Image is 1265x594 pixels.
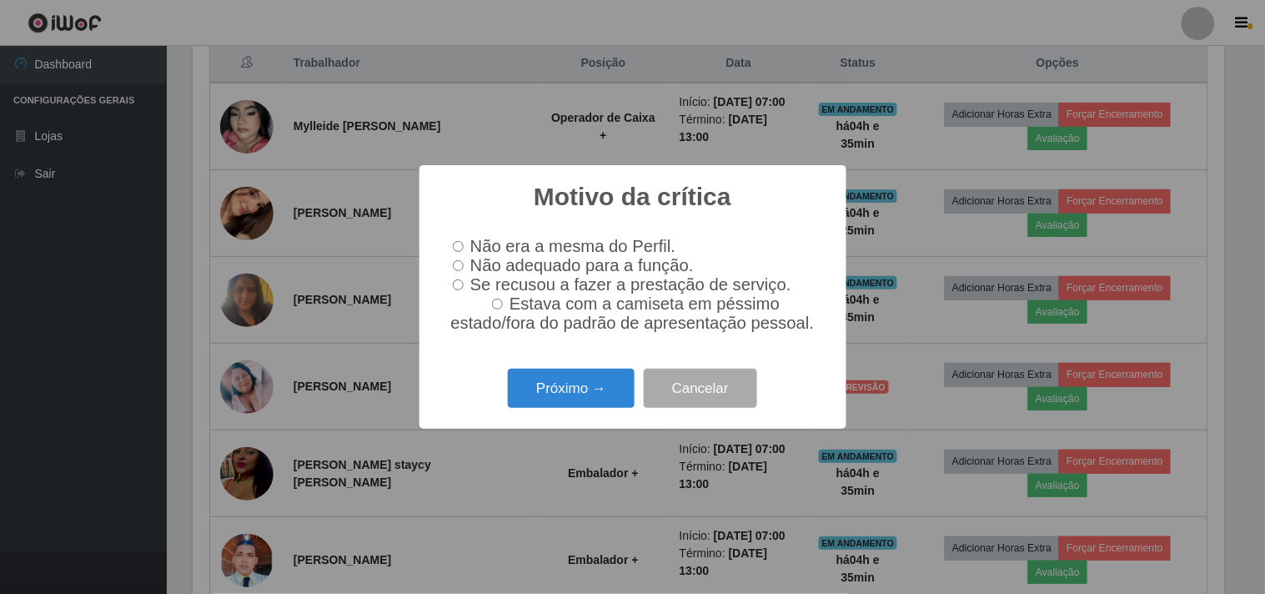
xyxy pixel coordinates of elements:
[508,369,635,408] button: Próximo →
[492,299,503,310] input: Estava com a camiseta em péssimo estado/fora do padrão de apresentação pessoal.
[453,241,464,252] input: Não era a mesma do Perfil.
[453,260,464,271] input: Não adequado para a função.
[470,256,694,274] span: Não adequado para a função.
[470,275,791,294] span: Se recusou a fazer a prestação de serviço.
[470,237,675,255] span: Não era a mesma do Perfil.
[644,369,757,408] button: Cancelar
[453,279,464,290] input: Se recusou a fazer a prestação de serviço.
[451,294,815,332] span: Estava com a camiseta em péssimo estado/fora do padrão de apresentação pessoal.
[534,182,731,212] h2: Motivo da crítica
